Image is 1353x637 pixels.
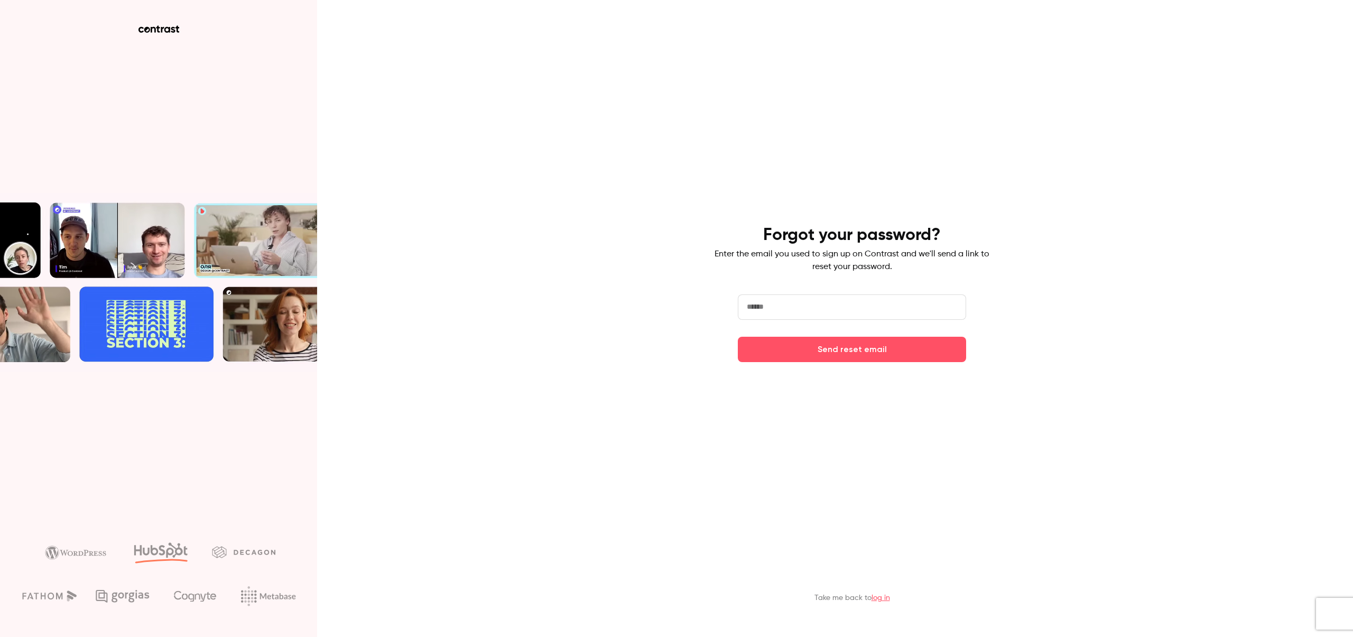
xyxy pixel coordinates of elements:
[715,248,989,273] p: Enter the email you used to sign up on Contrast and we'll send a link to reset your password.
[212,546,275,558] img: decagon
[814,593,890,603] p: Take me back to
[763,225,941,246] h4: Forgot your password?
[872,594,890,602] a: log in
[738,337,966,362] button: Send reset email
